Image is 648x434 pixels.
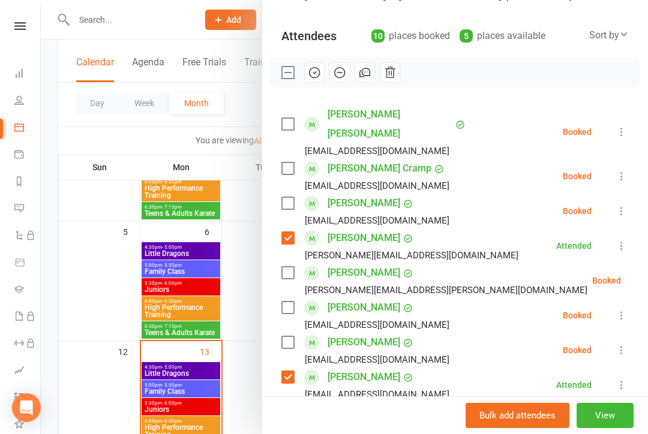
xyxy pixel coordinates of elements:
[305,248,518,263] div: [PERSON_NAME][EMAIL_ADDRESS][DOMAIN_NAME]
[589,28,629,43] div: Sort by
[305,282,587,298] div: [PERSON_NAME][EMAIL_ADDRESS][PERSON_NAME][DOMAIN_NAME]
[563,207,592,215] div: Booked
[577,403,634,428] button: View
[563,172,592,180] div: Booked
[460,29,473,43] div: 5
[556,381,592,389] div: Attended
[556,242,592,250] div: Attended
[328,367,400,387] a: [PERSON_NAME]
[305,143,449,159] div: [EMAIL_ADDRESS][DOMAIN_NAME]
[466,403,569,428] button: Bulk add attendees
[328,333,400,352] a: [PERSON_NAME]
[14,169,41,196] a: Reports
[305,213,449,228] div: [EMAIL_ADDRESS][DOMAIN_NAME]
[460,28,545,44] div: places available
[371,28,450,44] div: places booked
[563,128,592,136] div: Booked
[14,250,41,277] a: Product Sales
[305,352,449,367] div: [EMAIL_ADDRESS][DOMAIN_NAME]
[371,29,385,43] div: 10
[328,298,400,317] a: [PERSON_NAME]
[12,393,41,422] div: Open Intercom Messenger
[305,317,449,333] div: [EMAIL_ADDRESS][DOMAIN_NAME]
[281,28,337,44] div: Attendees
[14,115,41,142] a: Calendar
[563,346,592,354] div: Booked
[14,61,41,88] a: Dashboard
[328,194,400,213] a: [PERSON_NAME]
[305,387,449,402] div: [EMAIL_ADDRESS][DOMAIN_NAME]
[14,358,41,385] a: Assessments
[563,311,592,320] div: Booked
[328,105,452,143] a: [PERSON_NAME] [PERSON_NAME]
[14,88,41,115] a: People
[592,276,621,285] div: Booked
[328,263,400,282] a: [PERSON_NAME]
[328,228,400,248] a: [PERSON_NAME]
[305,178,449,194] div: [EMAIL_ADDRESS][DOMAIN_NAME]
[328,159,431,178] a: [PERSON_NAME] Cramp
[14,142,41,169] a: Payments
